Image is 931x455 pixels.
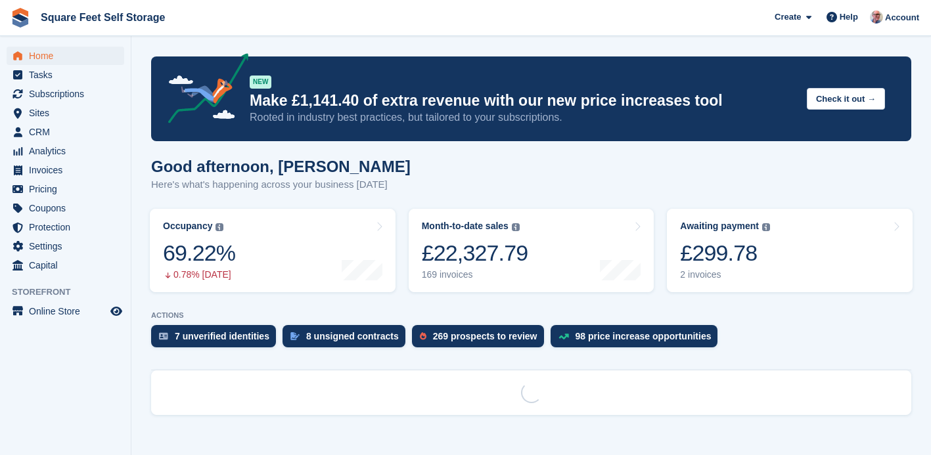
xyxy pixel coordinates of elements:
[7,256,124,274] a: menu
[29,47,108,65] span: Home
[29,237,108,255] span: Settings
[680,240,770,267] div: £299.78
[159,332,168,340] img: verify_identity-adf6edd0f0f0b5bbfe63781bf79b02c33cf7c696d77639b501bdc392416b5a36.svg
[840,11,858,24] span: Help
[420,332,426,340] img: prospect-51fa495bee0391a8d652442698ab0144808aea92771e9ea1ae160a38d050c398.svg
[150,209,396,292] a: Occupancy 69.22% 0.78% [DATE]
[29,218,108,236] span: Protection
[12,286,131,299] span: Storefront
[29,302,108,320] span: Online Store
[29,123,108,141] span: CRM
[163,269,235,280] div: 0.78% [DATE]
[433,331,537,341] div: 269 prospects to review
[667,209,913,292] a: Awaiting payment £299.78 2 invoices
[163,221,212,232] div: Occupancy
[7,142,124,160] a: menu
[29,142,108,160] span: Analytics
[29,256,108,274] span: Capital
[7,161,124,179] a: menu
[151,325,283,354] a: 7 unverified identities
[551,325,725,354] a: 98 price increase opportunities
[7,302,124,320] a: menu
[163,240,235,267] div: 69.22%
[422,240,528,267] div: £22,327.79
[250,76,271,89] div: NEW
[558,334,569,339] img: price_increase_opportunities-93ffe204e8149a01c8c9dc8f82e8f89637d9d84a8eef4429ea346261dce0b2c0.svg
[151,158,411,175] h1: Good afternoon, [PERSON_NAME]
[422,221,509,232] div: Month-to-date sales
[11,8,30,28] img: stora-icon-8386f47178a22dfd0bd8f6a31ec36ba5ce8667c1dd55bd0f319d3a0aa187defe.svg
[151,177,411,192] p: Here's what's happening across your business [DATE]
[29,199,108,217] span: Coupons
[885,11,919,24] span: Account
[35,7,170,28] a: Square Feet Self Storage
[807,88,885,110] button: Check it out →
[775,11,801,24] span: Create
[7,218,124,236] a: menu
[576,331,712,341] div: 98 price increase opportunities
[7,199,124,217] a: menu
[250,110,796,125] p: Rooted in industry best practices, but tailored to your subscriptions.
[157,53,249,128] img: price-adjustments-announcement-icon-8257ccfd72463d97f412b2fc003d46551f7dbcb40ab6d574587a9cd5c0d94...
[29,161,108,179] span: Invoices
[306,331,399,341] div: 8 unsigned contracts
[7,47,124,65] a: menu
[29,180,108,198] span: Pricing
[512,223,520,231] img: icon-info-grey-7440780725fd019a000dd9b08b2336e03edf1995a4989e88bcd33f0948082b44.svg
[7,104,124,122] a: menu
[250,91,796,110] p: Make £1,141.40 of extra revenue with our new price increases tool
[216,223,223,231] img: icon-info-grey-7440780725fd019a000dd9b08b2336e03edf1995a4989e88bcd33f0948082b44.svg
[7,123,124,141] a: menu
[680,221,759,232] div: Awaiting payment
[290,332,300,340] img: contract_signature_icon-13c848040528278c33f63329250d36e43548de30e8caae1d1a13099fd9432cc5.svg
[29,85,108,103] span: Subscriptions
[29,104,108,122] span: Sites
[7,66,124,84] a: menu
[108,303,124,319] a: Preview store
[29,66,108,84] span: Tasks
[762,223,770,231] img: icon-info-grey-7440780725fd019a000dd9b08b2336e03edf1995a4989e88bcd33f0948082b44.svg
[7,180,124,198] a: menu
[870,11,883,24] img: David Greer
[409,209,654,292] a: Month-to-date sales £22,327.79 169 invoices
[7,237,124,255] a: menu
[422,269,528,280] div: 169 invoices
[412,325,551,354] a: 269 prospects to review
[175,331,269,341] div: 7 unverified identities
[151,311,911,320] p: ACTIONS
[283,325,412,354] a: 8 unsigned contracts
[7,85,124,103] a: menu
[680,269,770,280] div: 2 invoices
